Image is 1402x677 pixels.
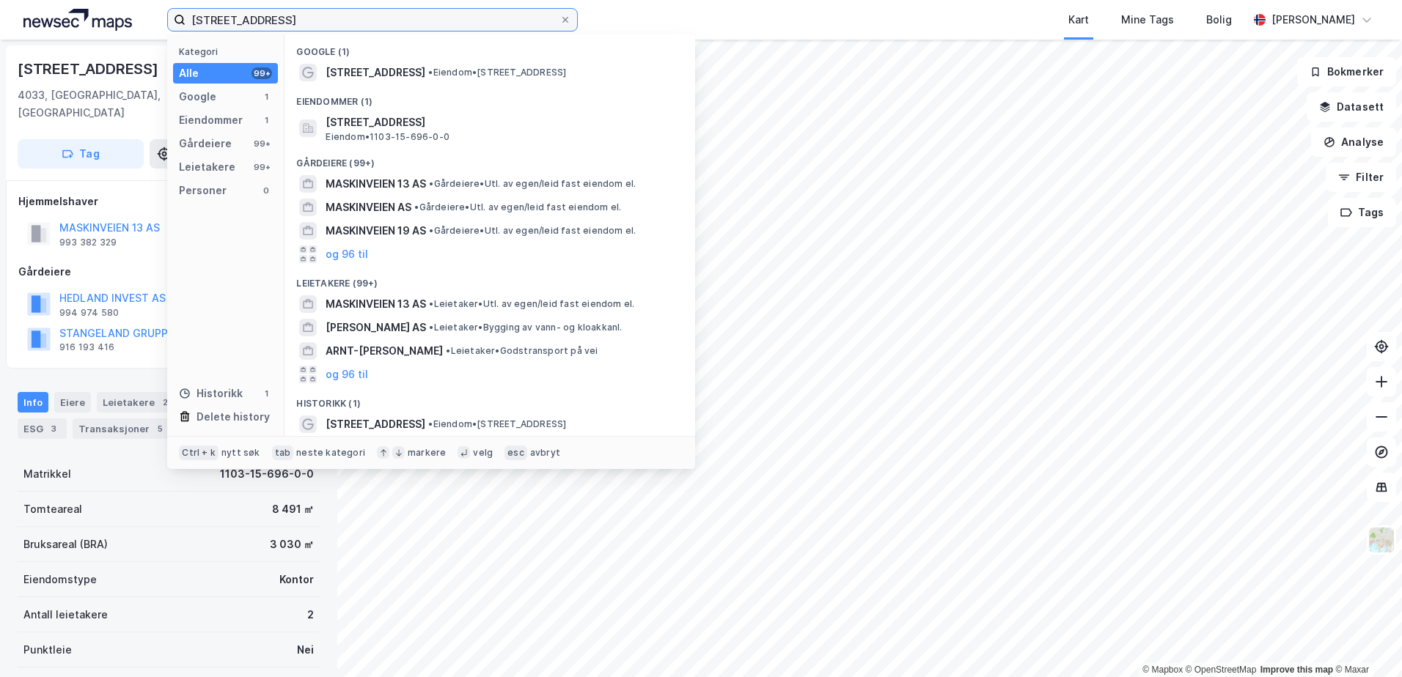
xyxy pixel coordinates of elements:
[1297,57,1396,86] button: Bokmerker
[59,237,117,248] div: 993 382 329
[446,345,450,356] span: •
[1328,198,1396,227] button: Tags
[153,421,167,436] div: 5
[23,9,132,31] img: logo.a4113a55bc3d86da70a041830d287a7e.svg
[186,9,559,31] input: Søk på adresse, matrikkel, gårdeiere, leietakere eller personer
[179,182,227,199] div: Personer
[179,111,243,129] div: Eiendommer
[18,418,67,439] div: ESG
[23,571,97,588] div: Eiendomstype
[1260,665,1333,675] a: Improve this map
[1311,127,1396,157] button: Analyse
[46,421,61,436] div: 3
[220,465,314,483] div: 1103-15-696-0-0
[260,185,272,196] div: 0
[429,298,634,310] span: Leietaker • Utl. av egen/leid fast eiendom el.
[59,341,114,353] div: 916 193 416
[326,222,426,240] span: MASKINVEIEN 19 AS
[1307,92,1396,122] button: Datasett
[326,366,368,383] button: og 96 til
[221,447,260,459] div: nytt søk
[429,322,622,333] span: Leietaker • Bygging av vann- og kloakkanl.
[179,445,219,460] div: Ctrl + k
[307,606,314,624] div: 2
[429,178,636,190] span: Gårdeiere • Utl. av egen/leid fast eiendom el.
[18,193,319,210] div: Hjemmelshaver
[326,64,425,81] span: [STREET_ADDRESS]
[1329,607,1402,677] div: Kontrollprogram for chat
[428,418,433,429] span: •
[272,500,314,518] div: 8 491 ㎡
[429,225,433,236] span: •
[326,245,368,263] button: og 96 til
[18,86,207,122] div: 4033, [GEOGRAPHIC_DATA], [GEOGRAPHIC_DATA]
[18,57,161,81] div: [STREET_ADDRESS]
[179,88,216,106] div: Google
[1121,11,1174,29] div: Mine Tags
[504,445,527,460] div: esc
[285,34,695,61] div: Google (1)
[97,392,178,413] div: Leietakere
[23,536,108,553] div: Bruksareal (BRA)
[179,64,199,82] div: Alle
[408,447,446,459] div: markere
[1271,11,1355,29] div: [PERSON_NAME]
[1326,163,1396,192] button: Filter
[23,641,72,659] div: Punktleie
[446,345,598,357] span: Leietaker • Godstransport på vei
[18,263,319,281] div: Gårdeiere
[1329,607,1402,677] iframe: Chat Widget
[414,201,419,212] span: •
[158,395,172,410] div: 2
[18,392,48,413] div: Info
[285,386,695,413] div: Historikk (1)
[326,319,426,336] span: [PERSON_NAME] AS
[23,500,82,518] div: Tomteareal
[179,385,243,402] div: Historikk
[530,447,560,459] div: avbryt
[1206,11,1232,29] div: Bolig
[326,131,449,143] span: Eiendom • 1103-15-696-0-0
[252,67,272,79] div: 99+
[179,135,232,152] div: Gårdeiere
[429,178,433,189] span: •
[18,139,144,169] button: Tag
[270,536,314,553] div: 3 030 ㎡
[326,114,678,131] span: [STREET_ADDRESS]
[429,322,433,333] span: •
[473,447,493,459] div: velg
[1368,526,1395,554] img: Z
[23,465,71,483] div: Matrikkel
[260,114,272,126] div: 1
[285,266,695,292] div: Leietakere (99+)
[272,445,294,460] div: tab
[1142,665,1183,675] a: Mapbox
[326,199,411,216] span: MASKINVEIEN AS
[1186,665,1257,675] a: OpenStreetMap
[414,201,621,213] span: Gårdeiere • Utl. av egen/leid fast eiendom el.
[285,84,695,111] div: Eiendommer (1)
[54,392,91,413] div: Eiere
[326,175,426,193] span: MASKINVEIEN 13 AS
[179,158,235,176] div: Leietakere
[179,46,278,57] div: Kategori
[428,418,566,430] span: Eiendom • [STREET_ADDRESS]
[326,415,425,433] span: [STREET_ADDRESS]
[279,571,314,588] div: Kontor
[1068,11,1089,29] div: Kart
[428,67,566,78] span: Eiendom • [STREET_ADDRESS]
[23,606,108,624] div: Antall leietakere
[260,91,272,103] div: 1
[326,295,426,313] span: MASKINVEIEN 13 AS
[285,146,695,172] div: Gårdeiere (99+)
[429,225,636,237] span: Gårdeiere • Utl. av egen/leid fast eiendom el.
[429,298,433,309] span: •
[297,641,314,659] div: Nei
[252,161,272,173] div: 99+
[197,408,270,426] div: Delete history
[428,67,433,78] span: •
[326,342,443,360] span: ARNT-[PERSON_NAME]
[73,418,173,439] div: Transaksjoner
[59,307,119,319] div: 994 974 580
[296,447,365,459] div: neste kategori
